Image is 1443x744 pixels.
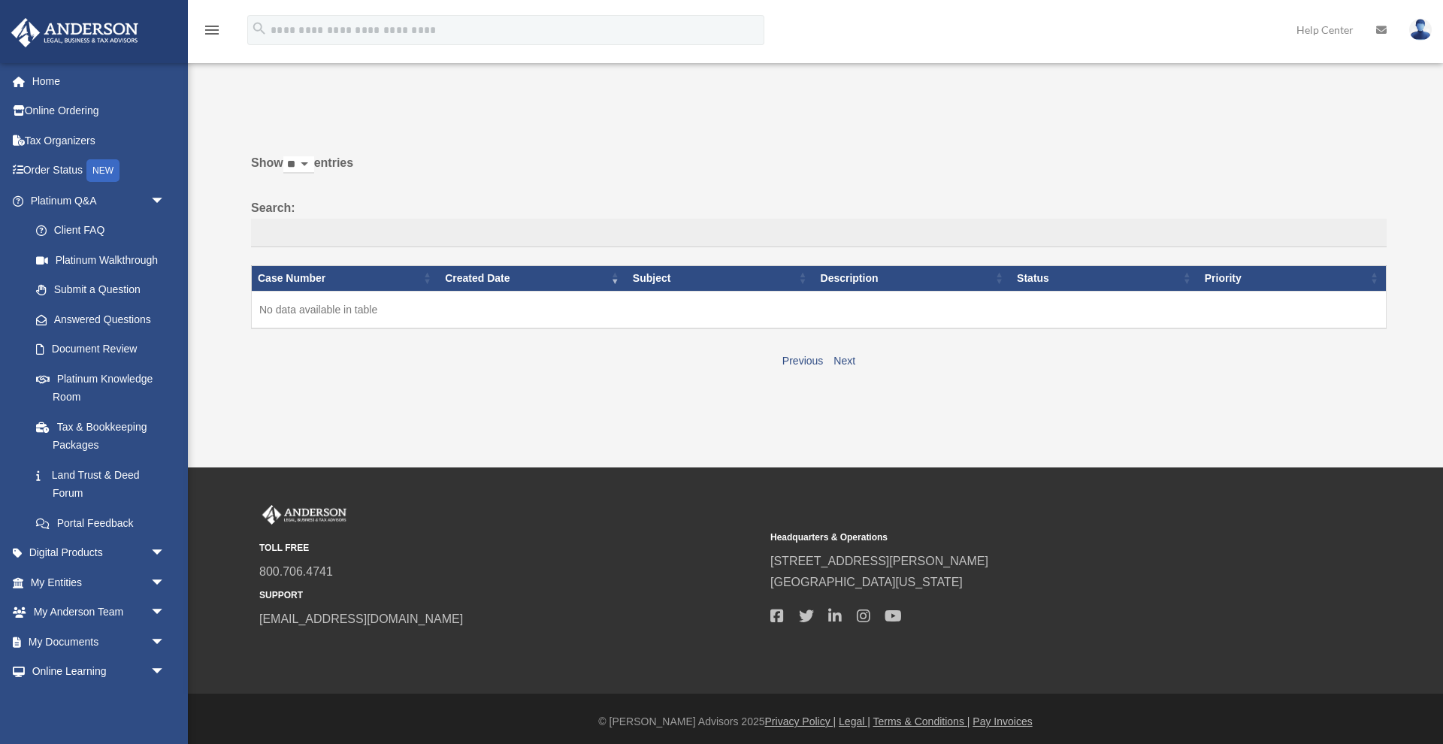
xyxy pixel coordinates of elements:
[251,219,1387,247] input: Search:
[11,597,188,628] a: My Anderson Teamarrow_drop_down
[815,265,1012,291] th: Description: activate to sort column ascending
[21,304,173,334] a: Answered Questions
[251,153,1387,189] label: Show entries
[11,657,188,687] a: Online Learningarrow_drop_down
[839,715,870,727] a: Legal |
[259,588,760,603] small: SUPPORT
[150,538,180,569] span: arrow_drop_down
[150,597,180,628] span: arrow_drop_down
[150,567,180,598] span: arrow_drop_down
[973,715,1032,727] a: Pay Invoices
[11,96,188,126] a: Online Ordering
[439,265,627,291] th: Created Date: activate to sort column ascending
[11,538,188,568] a: Digital Productsarrow_drop_down
[259,565,333,578] a: 800.706.4741
[251,20,268,37] i: search
[259,505,349,525] img: Anderson Advisors Platinum Portal
[251,198,1387,247] label: Search:
[1199,265,1387,291] th: Priority: activate to sort column ascending
[11,567,188,597] a: My Entitiesarrow_drop_down
[1409,19,1432,41] img: User Pic
[188,712,1443,731] div: © [PERSON_NAME] Advisors 2025
[21,334,180,364] a: Document Review
[833,355,855,367] a: Next
[21,364,180,412] a: Platinum Knowledge Room
[11,686,188,716] a: Billingarrow_drop_down
[86,159,119,182] div: NEW
[252,291,1387,328] td: No data available in table
[150,686,180,717] span: arrow_drop_down
[21,216,180,246] a: Client FAQ
[7,18,143,47] img: Anderson Advisors Platinum Portal
[770,555,988,567] a: [STREET_ADDRESS][PERSON_NAME]
[252,265,440,291] th: Case Number: activate to sort column ascending
[782,355,823,367] a: Previous
[11,126,188,156] a: Tax Organizers
[203,26,221,39] a: menu
[11,186,180,216] a: Platinum Q&Aarrow_drop_down
[765,715,836,727] a: Privacy Policy |
[770,530,1271,546] small: Headquarters & Operations
[873,715,970,727] a: Terms & Conditions |
[1011,265,1199,291] th: Status: activate to sort column ascending
[627,265,815,291] th: Subject: activate to sort column ascending
[21,275,180,305] a: Submit a Question
[11,66,188,96] a: Home
[283,156,314,174] select: Showentries
[11,156,188,186] a: Order StatusNEW
[21,245,180,275] a: Platinum Walkthrough
[259,612,463,625] a: [EMAIL_ADDRESS][DOMAIN_NAME]
[203,21,221,39] i: menu
[21,508,180,538] a: Portal Feedback
[770,576,963,588] a: [GEOGRAPHIC_DATA][US_STATE]
[150,627,180,658] span: arrow_drop_down
[259,540,760,556] small: TOLL FREE
[150,657,180,688] span: arrow_drop_down
[21,460,180,508] a: Land Trust & Deed Forum
[150,186,180,216] span: arrow_drop_down
[11,627,188,657] a: My Documentsarrow_drop_down
[21,412,180,460] a: Tax & Bookkeeping Packages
